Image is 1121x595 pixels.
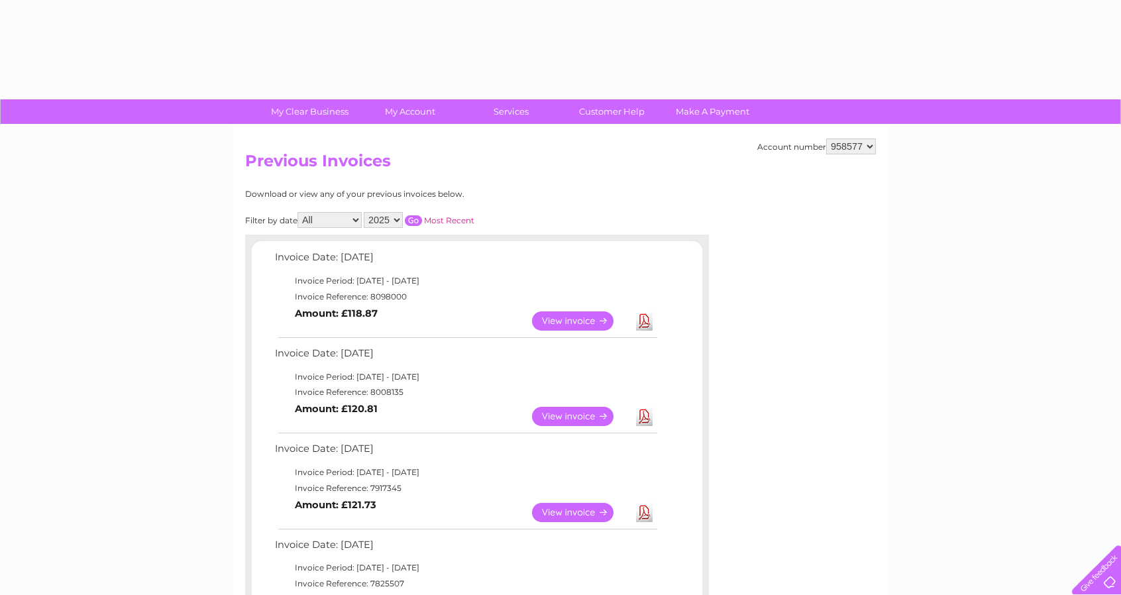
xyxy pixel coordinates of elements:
[245,212,593,228] div: Filter by date
[532,503,629,522] a: View
[272,536,659,561] td: Invoice Date: [DATE]
[272,480,659,496] td: Invoice Reference: 7917345
[557,99,667,124] a: Customer Help
[658,99,767,124] a: Make A Payment
[272,369,659,385] td: Invoice Period: [DATE] - [DATE]
[272,273,659,289] td: Invoice Period: [DATE] - [DATE]
[456,99,566,124] a: Services
[532,407,629,426] a: View
[272,384,659,400] td: Invoice Reference: 8008135
[255,99,364,124] a: My Clear Business
[532,311,629,331] a: View
[272,345,659,369] td: Invoice Date: [DATE]
[245,189,593,199] div: Download or view any of your previous invoices below.
[356,99,465,124] a: My Account
[272,289,659,305] td: Invoice Reference: 8098000
[636,503,653,522] a: Download
[636,311,653,331] a: Download
[295,499,376,511] b: Amount: £121.73
[295,307,378,319] b: Amount: £118.87
[272,560,659,576] td: Invoice Period: [DATE] - [DATE]
[295,403,378,415] b: Amount: £120.81
[245,152,876,177] h2: Previous Invoices
[272,440,659,464] td: Invoice Date: [DATE]
[272,464,659,480] td: Invoice Period: [DATE] - [DATE]
[757,138,876,154] div: Account number
[272,576,659,592] td: Invoice Reference: 7825507
[636,407,653,426] a: Download
[272,248,659,273] td: Invoice Date: [DATE]
[424,215,474,225] a: Most Recent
